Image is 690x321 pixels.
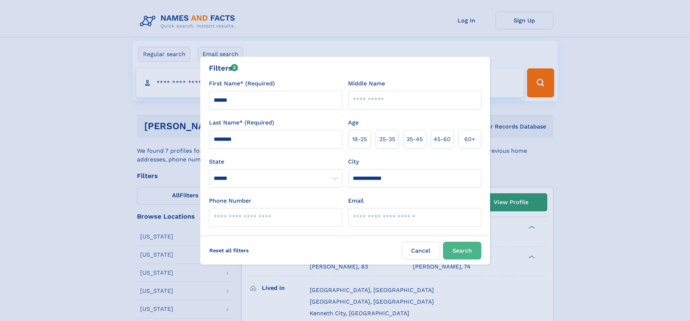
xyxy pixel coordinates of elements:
[348,157,359,166] label: City
[209,63,238,73] div: Filters
[406,135,423,144] span: 35‑45
[348,79,385,88] label: Middle Name
[209,118,274,127] label: Last Name* (Required)
[209,79,275,88] label: First Name* (Required)
[402,242,440,259] label: Cancel
[209,157,342,166] label: State
[434,135,451,144] span: 45‑60
[379,135,395,144] span: 25‑35
[205,242,254,259] label: Reset all filters
[348,197,364,205] label: Email
[443,242,481,259] button: Search
[209,197,251,205] label: Phone Number
[464,135,475,144] span: 60+
[348,118,359,127] label: Age
[352,135,367,144] span: 18‑25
